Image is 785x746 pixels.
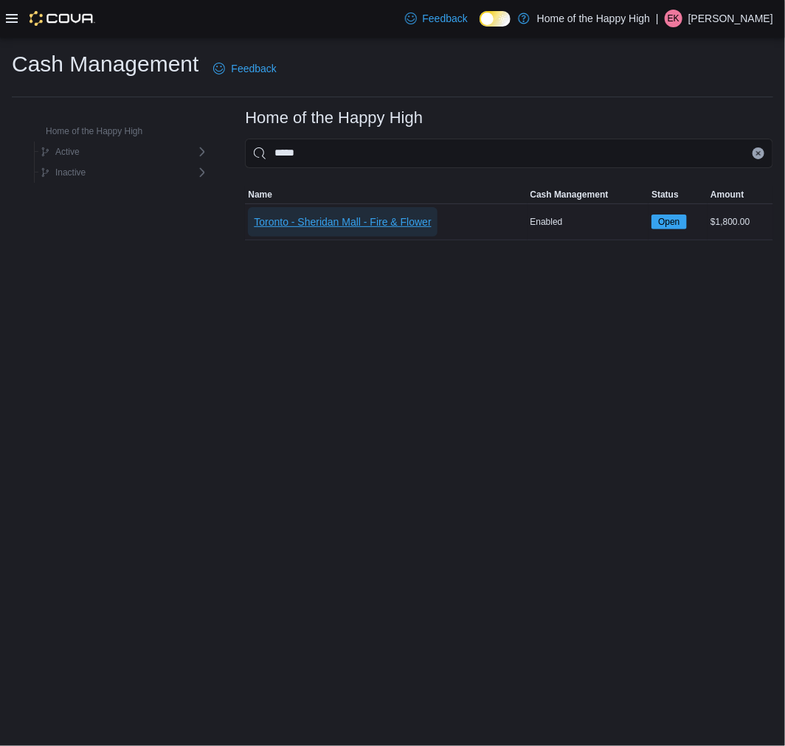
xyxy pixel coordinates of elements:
[55,146,80,158] span: Active
[399,4,474,33] a: Feedback
[656,10,659,27] p: |
[688,10,773,27] p: [PERSON_NAME]
[254,215,431,229] span: Toronto - Sheridan Mall - Fire & Flower
[248,207,437,237] button: Toronto - Sheridan Mall - Fire & Flower
[651,189,679,201] span: Status
[35,143,86,161] button: Active
[245,109,423,127] h3: Home of the Happy High
[668,10,679,27] span: EK
[537,10,650,27] p: Home of the Happy High
[231,61,276,76] span: Feedback
[480,11,511,27] input: Dark Mode
[30,11,95,26] img: Cova
[530,189,609,201] span: Cash Management
[35,164,91,181] button: Inactive
[708,186,773,203] button: Amount
[55,167,86,178] span: Inactive
[658,215,679,229] span: Open
[710,189,744,201] span: Amount
[651,215,686,229] span: Open
[528,186,649,203] button: Cash Management
[245,186,527,203] button: Name
[248,189,272,201] span: Name
[46,125,142,137] span: Home of the Happy High
[207,54,282,83] a: Feedback
[649,186,708,203] button: Status
[753,147,764,159] button: Clear input
[708,213,773,231] div: $1,800.00
[665,10,682,27] div: Emily Krizanic-Evenden
[12,49,198,79] h1: Cash Management
[245,139,773,168] input: This is a search bar. As you type, the results lower in the page will automatically filter.
[423,11,468,26] span: Feedback
[528,213,649,231] div: Enabled
[25,122,148,140] button: Home of the Happy High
